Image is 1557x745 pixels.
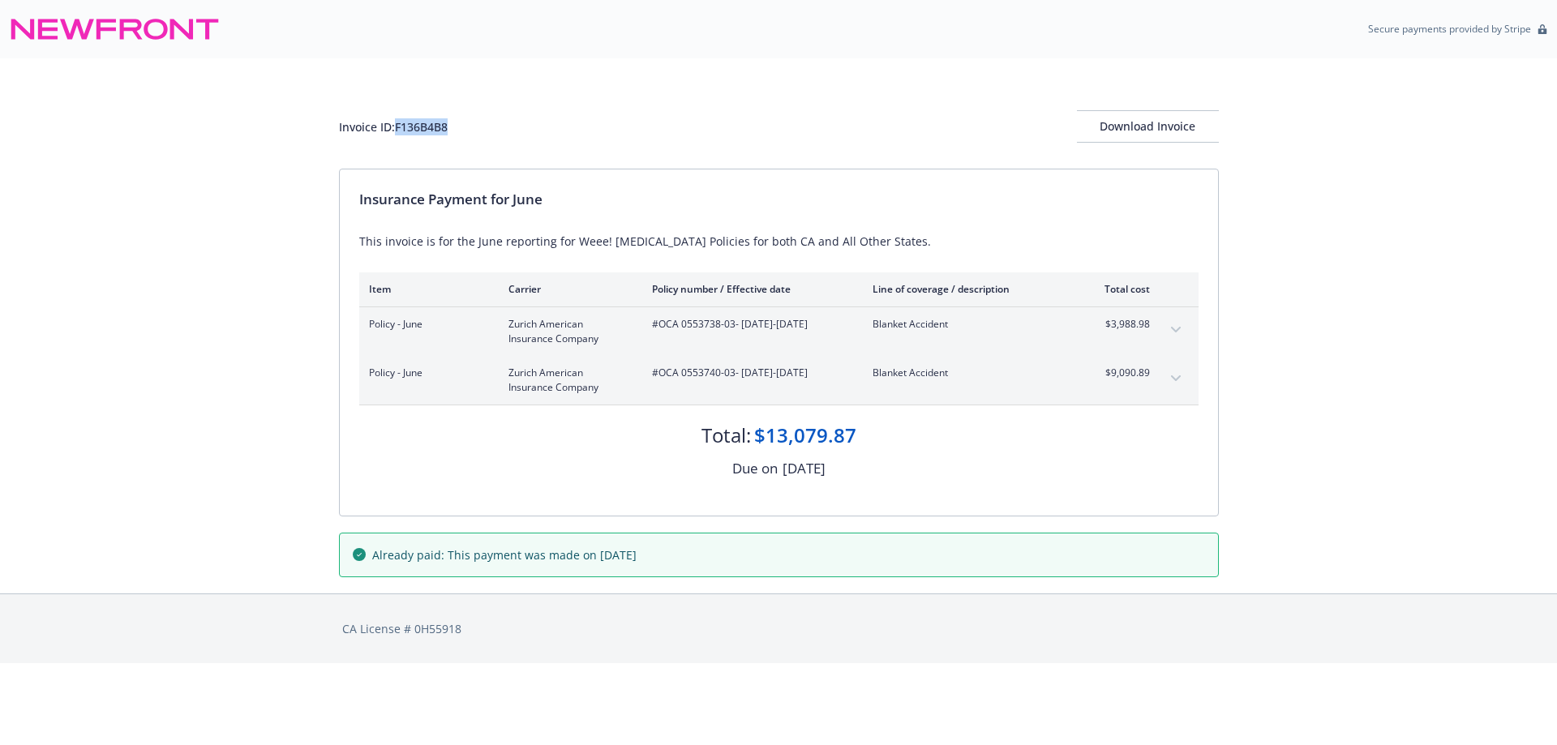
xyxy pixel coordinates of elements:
button: expand content [1163,366,1189,392]
div: $13,079.87 [754,422,856,449]
span: Zurich American Insurance Company [508,366,626,395]
button: expand content [1163,317,1189,343]
div: Policy number / Effective date [652,282,847,296]
div: Carrier [508,282,626,296]
span: Blanket Accident [873,366,1063,380]
span: Zurich American Insurance Company [508,317,626,346]
div: Policy - JuneZurich American Insurance Company#OCA 0553740-03- [DATE]-[DATE]Blanket Accident$9,09... [359,356,1199,405]
span: $9,090.89 [1089,366,1150,380]
div: Due on [732,458,778,479]
span: Policy - June [369,366,483,380]
div: Download Invoice [1077,111,1219,142]
div: Insurance Payment for June [359,189,1199,210]
div: Total cost [1089,282,1150,296]
div: CA License # 0H55918 [342,620,1216,637]
span: #OCA 0553738-03 - [DATE]-[DATE] [652,317,847,332]
div: Line of coverage / description [873,282,1063,296]
div: Policy - JuneZurich American Insurance Company#OCA 0553738-03- [DATE]-[DATE]Blanket Accident$3,98... [359,307,1199,356]
div: This invoice is for the June reporting for Weee! [MEDICAL_DATA] Policies for both CA and All Othe... [359,233,1199,250]
div: [DATE] [783,458,826,479]
span: #OCA 0553740-03 - [DATE]-[DATE] [652,366,847,380]
div: Item [369,282,483,296]
span: Policy - June [369,317,483,332]
div: Invoice ID: F136B4B8 [339,118,448,135]
button: Download Invoice [1077,110,1219,143]
div: Total: [701,422,751,449]
p: Secure payments provided by Stripe [1368,22,1531,36]
span: Already paid: This payment was made on [DATE] [372,546,637,563]
span: $3,988.98 [1089,317,1150,332]
span: Blanket Accident [873,317,1063,332]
